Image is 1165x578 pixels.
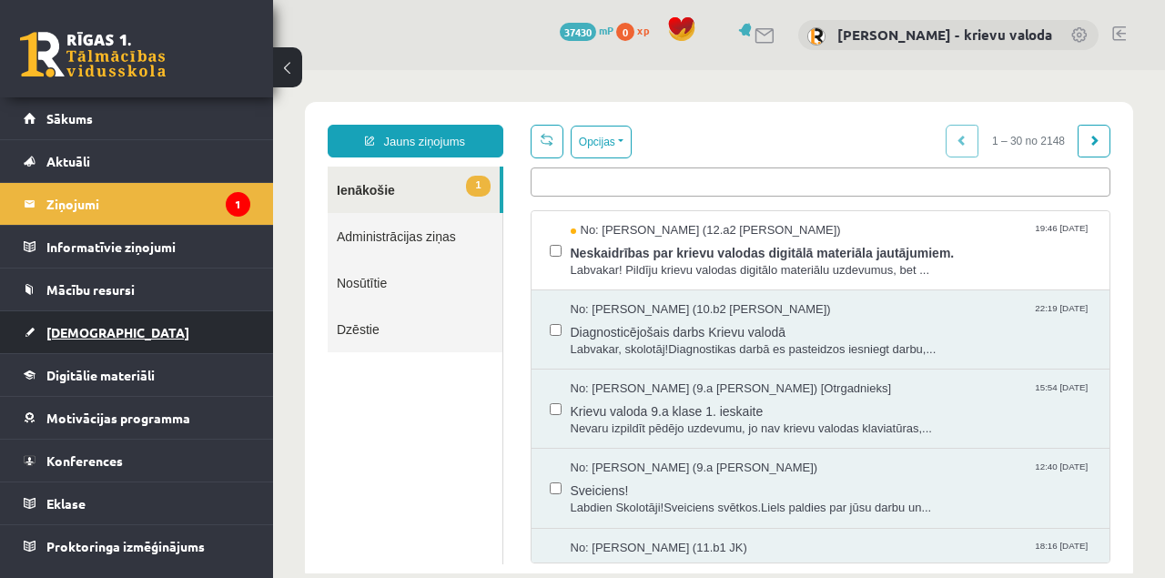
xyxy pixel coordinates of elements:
[46,538,205,554] span: Proktoringa izmēģinājums
[298,470,474,487] span: No: [PERSON_NAME] (11.b1 JK)
[298,152,568,169] span: No: [PERSON_NAME] (12.a2 [PERSON_NAME])
[298,231,819,288] a: No: [PERSON_NAME] (10.b2 [PERSON_NAME]) 22:19 [DATE] Diagnosticējošais darbs Krievu valodā Labvak...
[298,152,819,208] a: No: [PERSON_NAME] (12.a2 [PERSON_NAME]) 19:46 [DATE] Neskaidrības par krievu valodas digitālā mat...
[55,236,229,282] a: Dzēstie
[55,189,229,236] a: Nosūtītie
[298,271,819,289] span: Labvakar, skolotāj!Diagnostikas darbā es pasteidzos iesniegt darbu,...
[298,407,819,430] span: Sveiciens!
[837,25,1052,44] a: [PERSON_NAME] - krievu valoda
[46,183,250,225] legend: Ziņojumi
[24,97,250,139] a: Sākums
[46,281,135,298] span: Mācību resursi
[24,183,250,225] a: Ziņojumi1
[24,269,250,310] a: Mācību resursi
[298,56,359,88] button: Opcijas
[762,152,818,166] span: 19:46 [DATE]
[55,55,230,87] a: Jauns ziņojums
[762,310,818,324] span: 15:54 [DATE]
[298,231,558,248] span: No: [PERSON_NAME] (10.b2 [PERSON_NAME])
[24,311,250,353] a: [DEMOGRAPHIC_DATA]
[298,310,619,328] span: No: [PERSON_NAME] (9.a [PERSON_NAME]) [Otrgadnieks]
[298,350,819,368] span: Nevaru izpildīt pēdējo uzdevumu, jo nav krievu valodas klaviatūras,...
[298,486,819,509] span: 11.b1 klases diagnosticējošais darbs Krievu valodā par 10. klases mācību vielu
[298,328,819,350] span: Krievu valoda 9.a klase 1. ieskaite
[298,192,819,209] span: Labvakar! Pildīju krievu valodas digitālo materiālu uzdevumus, bet ...
[226,192,250,217] i: 1
[298,390,819,446] a: No: [PERSON_NAME] (9.a [PERSON_NAME]) 12:40 [DATE] Sveiciens! Labdien Skolotāji!Sveiciens svētkos...
[46,367,155,383] span: Digitālie materiāli
[193,106,217,127] span: 1
[298,248,819,271] span: Diagnosticējošais darbs Krievu valodā
[24,354,250,396] a: Digitālie materiāli
[24,397,250,439] a: Motivācijas programma
[46,324,189,340] span: [DEMOGRAPHIC_DATA]
[46,226,250,268] legend: Informatīvie ziņojumi
[24,482,250,524] a: Eklase
[599,23,613,37] span: mP
[46,153,90,169] span: Aktuāli
[762,231,818,245] span: 22:19 [DATE]
[616,23,658,37] a: 0 xp
[46,410,190,426] span: Motivācijas programma
[298,169,819,192] span: Neskaidrības par krievu valodas digitālā materiāla jautājumiem.
[55,96,227,143] a: 1Ienākošie
[807,27,826,46] img: Ludmila Ziediņa - krievu valoda
[637,23,649,37] span: xp
[298,430,819,447] span: Labdien Skolotāji!Sveiciens svētkos.Liels paldies par jūsu darbu un...
[616,23,634,41] span: 0
[24,440,250,482] a: Konferences
[560,23,596,41] span: 37430
[46,452,123,469] span: Konferences
[298,310,819,367] a: No: [PERSON_NAME] (9.a [PERSON_NAME]) [Otrgadnieks] 15:54 [DATE] Krievu valoda 9.a klase 1. ieska...
[24,226,250,268] a: Informatīvie ziņojumi
[24,140,250,182] a: Aktuāli
[298,390,545,407] span: No: [PERSON_NAME] (9.a [PERSON_NAME])
[55,143,229,189] a: Administrācijas ziņas
[298,470,819,526] a: No: [PERSON_NAME] (11.b1 JK) 18:16 [DATE] 11.b1 klases diagnosticējošais darbs Krievu valodā par ...
[762,390,818,403] span: 12:40 [DATE]
[762,470,818,483] span: 18:16 [DATE]
[705,55,805,87] span: 1 – 30 no 2148
[24,525,250,567] a: Proktoringa izmēģinājums
[560,23,613,37] a: 37430 mP
[46,495,86,512] span: Eklase
[20,32,166,77] a: Rīgas 1. Tālmācības vidusskola
[46,110,93,127] span: Sākums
